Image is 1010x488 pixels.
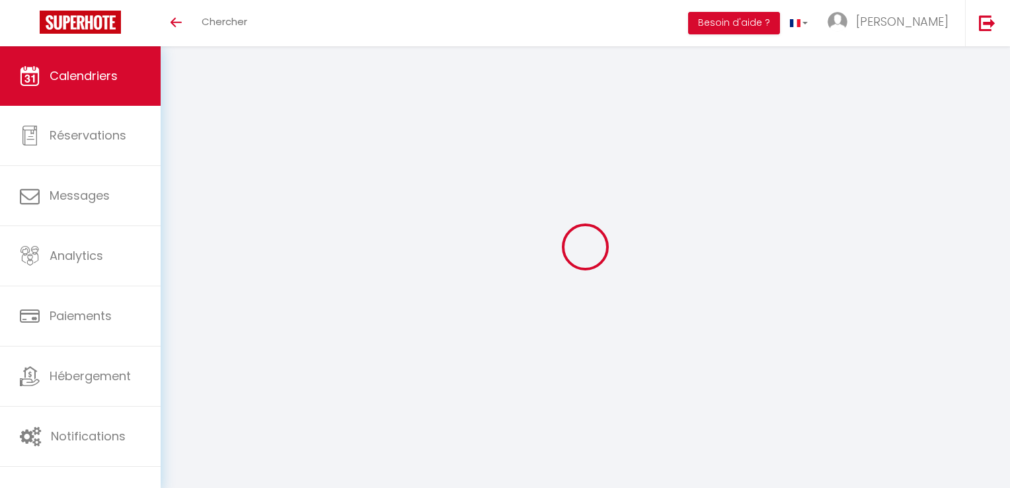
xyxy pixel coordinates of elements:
[50,307,112,324] span: Paiements
[856,13,949,30] span: [PERSON_NAME]
[50,187,110,204] span: Messages
[40,11,121,34] img: Super Booking
[50,247,103,264] span: Analytics
[979,15,995,31] img: logout
[828,12,847,32] img: ...
[50,67,118,84] span: Calendriers
[50,368,131,384] span: Hébergement
[688,12,780,34] button: Besoin d'aide ?
[51,428,126,444] span: Notifications
[202,15,247,28] span: Chercher
[50,127,126,143] span: Réservations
